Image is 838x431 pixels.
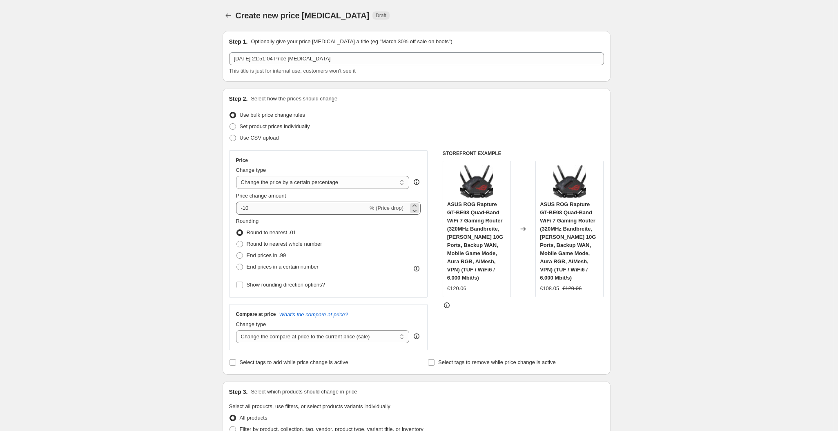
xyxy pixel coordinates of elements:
[540,201,596,281] span: ASUS ROG Rapture GT-BE98 Quad-Band WiFi 7 Gaming Router (320MHz Bandbreite, [PERSON_NAME] 10G Por...
[376,12,386,19] span: Draft
[447,284,466,293] div: €120.06
[247,252,286,258] span: End prices in .99
[247,282,325,288] span: Show rounding direction options?
[240,135,279,141] span: Use CSV upload
[236,157,248,164] h3: Price
[236,311,276,318] h3: Compare at price
[229,52,604,65] input: 30% off holiday sale
[562,284,582,293] strike: €120.06
[240,359,348,365] span: Select tags to add while price change is active
[412,332,421,340] div: help
[240,112,305,118] span: Use bulk price change rules
[229,403,390,409] span: Select all products, use filters, or select products variants individually
[412,178,421,186] div: help
[240,123,310,129] span: Set product prices individually
[240,415,267,421] span: All products
[229,95,248,103] h2: Step 2.
[236,202,368,215] input: -15
[247,229,296,235] span: Round to nearest .01
[251,95,337,103] p: Select how the prices should change
[447,201,503,281] span: ASUS ROG Rapture GT-BE98 Quad-Band WiFi 7 Gaming Router (320MHz Bandbreite, [PERSON_NAME] 10G Por...
[223,10,234,21] button: Price change jobs
[229,38,248,46] h2: Step 1.
[251,388,357,396] p: Select which products should change in price
[236,321,266,327] span: Change type
[370,205,403,211] span: % (Price drop)
[460,165,493,198] img: 71IZROD_3-L._AC_SL1500_80x.jpg
[229,388,248,396] h2: Step 3.
[247,264,319,270] span: End prices in a certain number
[540,284,559,293] div: €108.05
[229,68,356,74] span: This title is just for internal use, customers won't see it
[553,165,586,198] img: 71IZROD_3-L._AC_SL1500_80x.jpg
[251,38,452,46] p: Optionally give your price [MEDICAL_DATA] a title (eg "March 30% off sale on boots")
[236,167,266,173] span: Change type
[236,11,370,20] span: Create new price [MEDICAL_DATA]
[279,311,348,318] button: What's the compare at price?
[438,359,556,365] span: Select tags to remove while price change is active
[247,241,322,247] span: Round to nearest whole number
[443,150,604,157] h6: STOREFRONT EXAMPLE
[236,218,259,224] span: Rounding
[236,193,286,199] span: Price change amount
